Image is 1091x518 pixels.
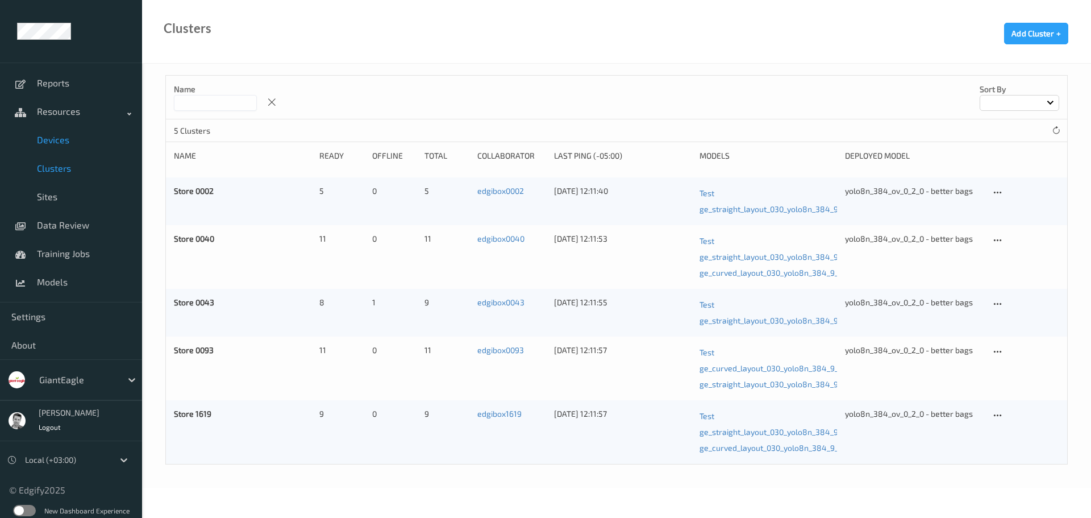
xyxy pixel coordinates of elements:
a: Test [699,185,837,201]
a: edgibox1619 [477,409,522,418]
a: Test [699,345,837,360]
div: Deployed model [845,150,982,161]
div: 0 [372,345,417,356]
div: 11 [424,233,469,245]
a: ge_straight_layout_030_yolo8n_384_9_07_25_fixed [699,376,837,392]
div: yolo8n_384_ov_0_2_0 - better bags [845,297,982,308]
div: 9 [424,297,469,308]
div: 9 [319,408,364,420]
a: Test [699,233,837,249]
div: yolo8n_384_ov_0_2_0 - better bags [845,233,982,245]
div: yolo8n_384_ov_0_2_0 - better bags [845,185,982,197]
div: yolo8n_384_ov_0_2_0 - better bags [845,408,982,420]
div: 0 [372,185,417,197]
div: Clusters [164,23,211,34]
div: Collaborator [477,150,546,161]
div: Offline [372,150,417,161]
div: 5 [319,185,364,197]
div: 9 [424,408,469,420]
div: 0 [372,233,417,245]
div: Models [699,150,837,161]
a: ge_straight_layout_030_yolo8n_384_9_07_25 [699,424,837,440]
div: [DATE] 12:11:40 [554,185,692,197]
a: Store 0043 [174,297,214,307]
div: Total [424,150,469,161]
div: Last Ping (-05:00) [554,150,692,161]
p: Name [174,84,257,95]
a: ge_curved_layout_030_yolo8n_384_9_07_25 [699,360,837,376]
div: [DATE] 12:11:57 [554,345,692,356]
a: Store 0093 [174,345,214,355]
div: yolo8n_384_ov_0_2_0 - better bags [845,345,982,356]
a: ge_curved_layout_030_yolo8n_384_9_07_25 [699,265,837,281]
div: 11 [319,345,364,356]
a: Store 0040 [174,234,214,243]
a: edgibox0093 [477,345,524,355]
button: Add Cluster + [1004,23,1068,44]
div: Name [174,150,311,161]
a: Test [699,408,837,424]
div: [DATE] 12:11:55 [554,297,692,308]
div: [DATE] 12:11:53 [554,233,692,245]
a: edgibox0040 [477,234,524,243]
a: ge_straight_layout_030_yolo8n_384_9_07_25 [699,201,837,217]
a: Store 1619 [174,409,211,418]
a: edgibox0002 [477,186,524,196]
p: 5 Clusters [174,125,259,136]
div: 11 [424,345,469,356]
div: 8 [319,297,364,308]
div: [DATE] 12:11:57 [554,408,692,420]
a: Store 0002 [174,186,214,196]
a: ge_curved_layout_030_yolo8n_384_9_07_25 [699,440,837,456]
a: ge_straight_layout_030_yolo8n_384_9_07_25 [699,313,837,329]
div: 11 [319,233,364,245]
a: ge_straight_layout_030_yolo8n_384_9_07_25 [699,249,837,265]
div: Ready [319,150,364,161]
a: edgibox0043 [477,297,524,307]
div: 5 [424,185,469,197]
a: Test [699,297,837,313]
div: 0 [372,408,417,420]
div: 1 [372,297,417,308]
p: Sort by [980,84,1059,95]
